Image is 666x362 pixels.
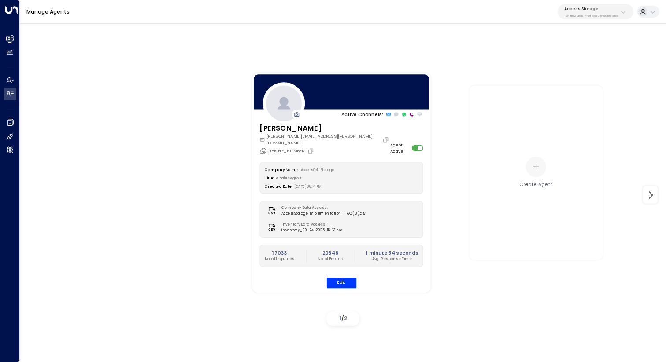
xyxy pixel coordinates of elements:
span: AI Sales Agent [275,176,301,181]
p: Active Channels: [341,111,383,118]
p: No. of Emails [318,256,343,262]
h2: 17033 [265,249,295,256]
div: Create Agent [520,181,553,188]
span: inventory_09-24-2025-15-13.csv [281,227,342,233]
label: Title: [265,176,274,181]
button: Edit [326,278,356,289]
div: [PHONE_NUMBER] [259,147,315,154]
button: Copy [307,148,315,154]
a: Manage Agents [26,8,70,15]
p: Access Storage [564,6,618,11]
label: Agent Active [390,142,410,154]
h3: [PERSON_NAME] [259,123,390,133]
p: 17248963-7bae-4f68-a6e0-04e589c1c15e [564,14,618,18]
label: Inventory Data Access: [281,222,339,227]
span: Access Self Storage [300,168,334,172]
h2: 20348 [318,249,343,256]
button: Copy [382,136,390,143]
p: No. of Inquiries [265,256,295,262]
div: / [326,311,359,326]
button: Access Storage17248963-7bae-4f68-a6e0-04e589c1c15e [558,4,633,19]
span: [DATE] 08:14 PM [294,184,322,189]
span: Access Storage Implementation - FAQ (13).csv [281,211,365,216]
p: Avg. Response Time [366,256,418,262]
span: 2 [344,314,347,322]
h2: 1 minute 54 seconds [366,249,418,256]
span: 1 [339,314,341,322]
label: Company Data Access: [281,205,362,211]
div: [PERSON_NAME][EMAIL_ADDRESS][PERSON_NAME][DOMAIN_NAME] [259,133,390,146]
label: Company Name: [265,168,299,172]
label: Created Date: [265,184,292,189]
